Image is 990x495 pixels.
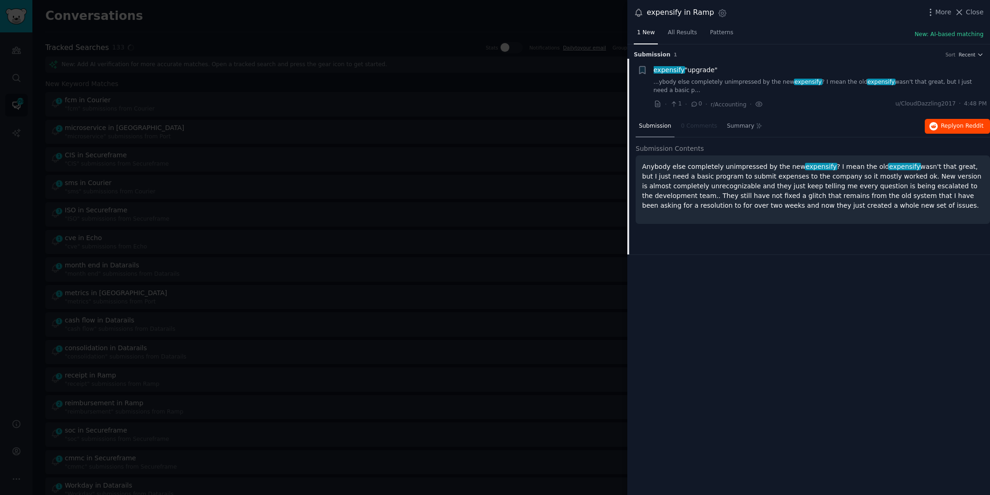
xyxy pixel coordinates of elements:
[707,25,736,44] a: Patterns
[710,29,733,37] span: Patterns
[668,29,697,37] span: All Results
[674,52,677,57] span: 1
[727,122,754,130] span: Summary
[634,25,658,44] a: 1 New
[653,66,686,74] span: expensify
[925,119,990,134] button: Replyon Reddit
[711,101,747,108] span: r/Accounting
[647,7,714,19] div: expensify in Ramp
[888,163,921,170] span: expensify
[946,51,956,58] div: Sort
[959,100,961,108] span: ·
[794,79,823,85] span: expensify
[639,122,671,130] span: Submission
[665,99,667,109] span: ·
[637,29,655,37] span: 1 New
[896,100,956,108] span: u/CloudDazzling2017
[867,79,896,85] span: expensify
[750,99,752,109] span: ·
[705,99,707,109] span: ·
[664,25,700,44] a: All Results
[954,7,984,17] button: Close
[690,100,702,108] span: 0
[964,100,987,108] span: 4:48 PM
[959,51,975,58] span: Recent
[935,7,952,17] span: More
[926,7,952,17] button: More
[685,99,687,109] span: ·
[957,123,984,129] span: on Reddit
[634,51,670,59] span: Submission
[636,144,704,154] span: Submission Contents
[654,65,718,75] span: "upgrade"
[915,31,984,39] button: New: AI-based matching
[805,163,838,170] span: expensify
[654,78,987,94] a: ...ybody else completely unimpressed by the newexpensify? I mean the oldexpensifywasn't that grea...
[966,7,984,17] span: Close
[654,65,718,75] a: expensify"upgrade"
[670,100,681,108] span: 1
[642,162,984,210] p: Anybody else completely unimpressed by the new ? I mean the old wasn't that great, but I just nee...
[959,51,984,58] button: Recent
[941,122,984,130] span: Reply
